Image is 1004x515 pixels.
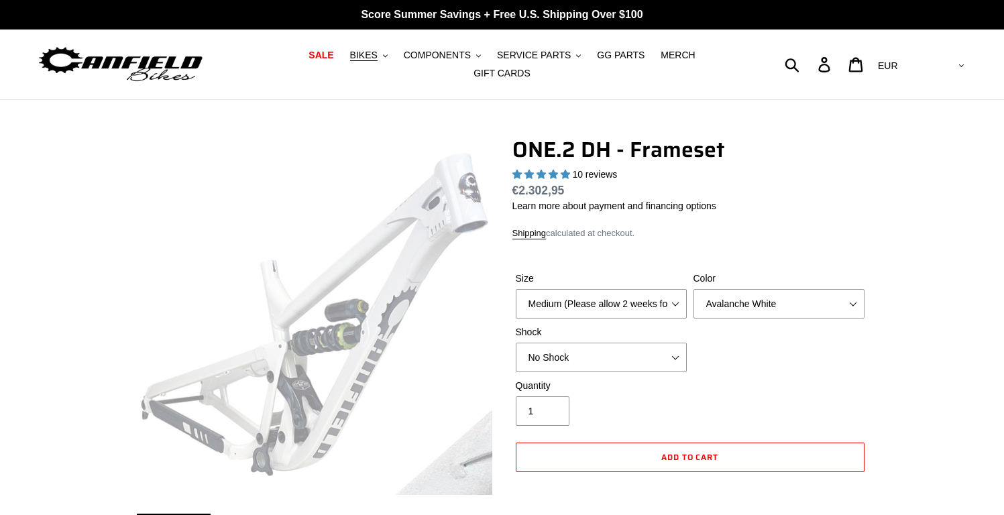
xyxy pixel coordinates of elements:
span: 10 reviews [572,169,617,180]
span: Add to cart [661,451,719,463]
span: GIFT CARDS [473,68,531,79]
button: SERVICE PARTS [490,46,588,64]
span: MERCH [661,50,695,61]
span: €2.302,95 [512,184,565,197]
a: GG PARTS [590,46,651,64]
a: GIFT CARDS [467,64,537,82]
input: Search [792,50,826,79]
a: Shipping [512,228,547,239]
div: calculated at checkout. [512,227,868,240]
label: Size [516,272,687,286]
a: Learn more about payment and financing options [512,201,716,211]
a: SALE [302,46,340,64]
span: GG PARTS [597,50,645,61]
iframe: PayPal-paypal [516,479,864,508]
span: SERVICE PARTS [497,50,571,61]
a: MERCH [654,46,702,64]
label: Shock [516,325,687,339]
span: 5.00 stars [512,169,573,180]
label: Quantity [516,379,687,393]
label: Color [693,272,864,286]
span: COMPONENTS [404,50,471,61]
h1: ONE.2 DH - Frameset [512,137,868,162]
span: SALE [309,50,333,61]
img: Canfield Bikes [37,44,205,86]
button: COMPONENTS [397,46,488,64]
span: BIKES [350,50,378,61]
button: Add to cart [516,443,864,472]
button: BIKES [343,46,394,64]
